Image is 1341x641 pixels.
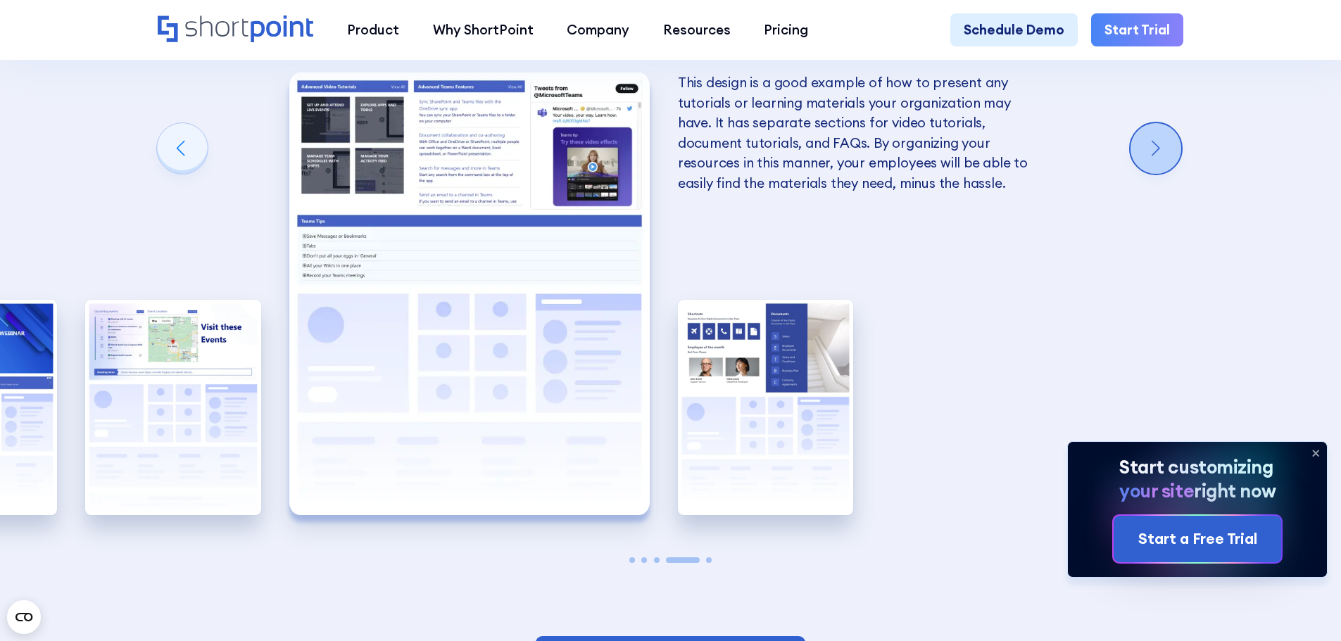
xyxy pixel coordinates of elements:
p: This design is a good example of how to present any tutorials or learning materials your organiza... [678,72,1038,193]
a: Start a Free Trial [1114,516,1281,562]
img: HR SharePoint site example for documents [678,300,854,516]
div: Start a Free Trial [1138,528,1257,550]
div: Why ShortPoint [433,20,534,40]
div: 3 / 5 [85,300,261,516]
div: Resources [663,20,731,40]
span: Go to slide 5 [706,557,712,563]
img: Internal SharePoint site example for company policy [85,300,261,516]
div: 4 / 5 [289,72,650,515]
div: Pricing [764,20,808,40]
a: Product [330,13,416,47]
span: Go to slide 4 [666,557,700,563]
img: SharePoint Communication site example for news [289,72,650,515]
span: Go to slide 1 [629,557,635,563]
div: 5 / 5 [678,300,854,516]
a: Company [550,13,646,47]
a: Schedule Demo [950,13,1078,47]
div: Product [347,20,399,40]
a: Why ShortPoint [416,13,550,47]
span: Go to slide 3 [654,557,660,563]
span: Go to slide 2 [641,557,647,563]
a: Pricing [748,13,826,47]
div: Company [567,20,629,40]
div: Previous slide [157,123,208,174]
a: Resources [646,13,748,47]
div: Next slide [1131,123,1181,174]
a: Start Trial [1091,13,1183,47]
button: Open CMP widget [7,600,41,634]
a: Home [158,15,313,44]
